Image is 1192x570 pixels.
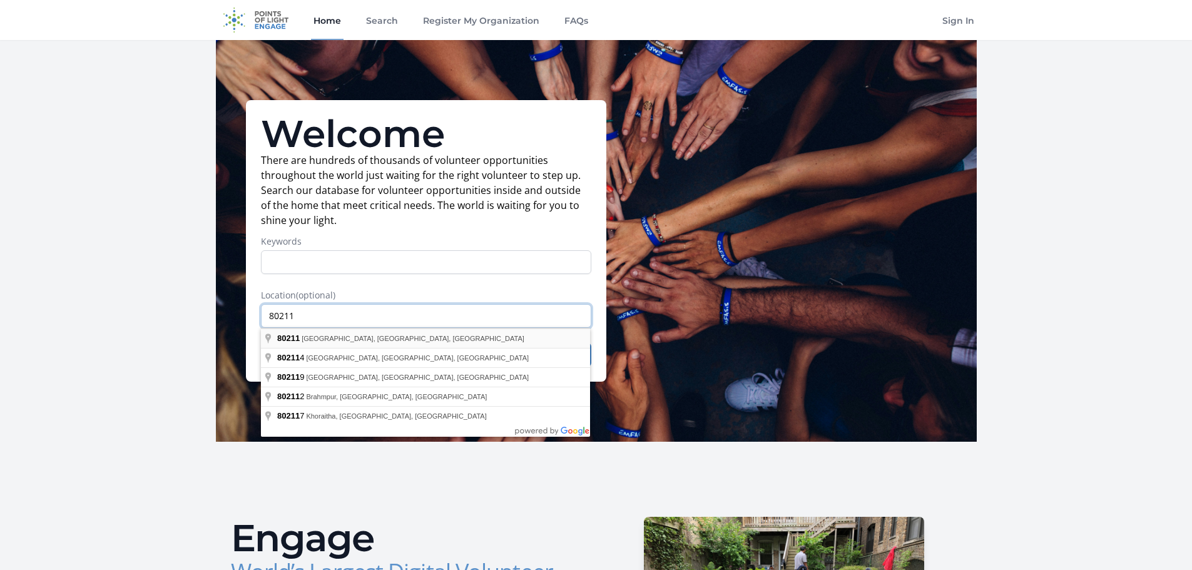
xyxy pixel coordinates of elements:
span: 80211 [277,372,300,382]
span: Brahmpur, [GEOGRAPHIC_DATA], [GEOGRAPHIC_DATA] [306,393,487,400]
span: 2 [277,392,306,401]
h2: Engage [231,519,586,557]
span: [GEOGRAPHIC_DATA], [GEOGRAPHIC_DATA], [GEOGRAPHIC_DATA] [302,335,524,342]
span: Khoraitha, [GEOGRAPHIC_DATA], [GEOGRAPHIC_DATA] [306,412,486,420]
h1: Welcome [261,115,591,153]
span: 4 [277,353,306,362]
span: 7 [277,411,306,420]
span: 80211 [277,333,300,343]
span: (optional) [296,289,335,301]
span: 9 [277,372,306,382]
span: 80211 [277,353,300,362]
span: [GEOGRAPHIC_DATA], [GEOGRAPHIC_DATA], [GEOGRAPHIC_DATA] [306,354,529,362]
label: Location [261,289,591,302]
p: There are hundreds of thousands of volunteer opportunities throughout the world just waiting for ... [261,153,591,228]
input: Enter a location [261,304,591,328]
span: 80211 [277,411,300,420]
label: Keywords [261,235,591,248]
span: 80211 [277,392,300,401]
span: [GEOGRAPHIC_DATA], [GEOGRAPHIC_DATA], [GEOGRAPHIC_DATA] [306,374,529,381]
